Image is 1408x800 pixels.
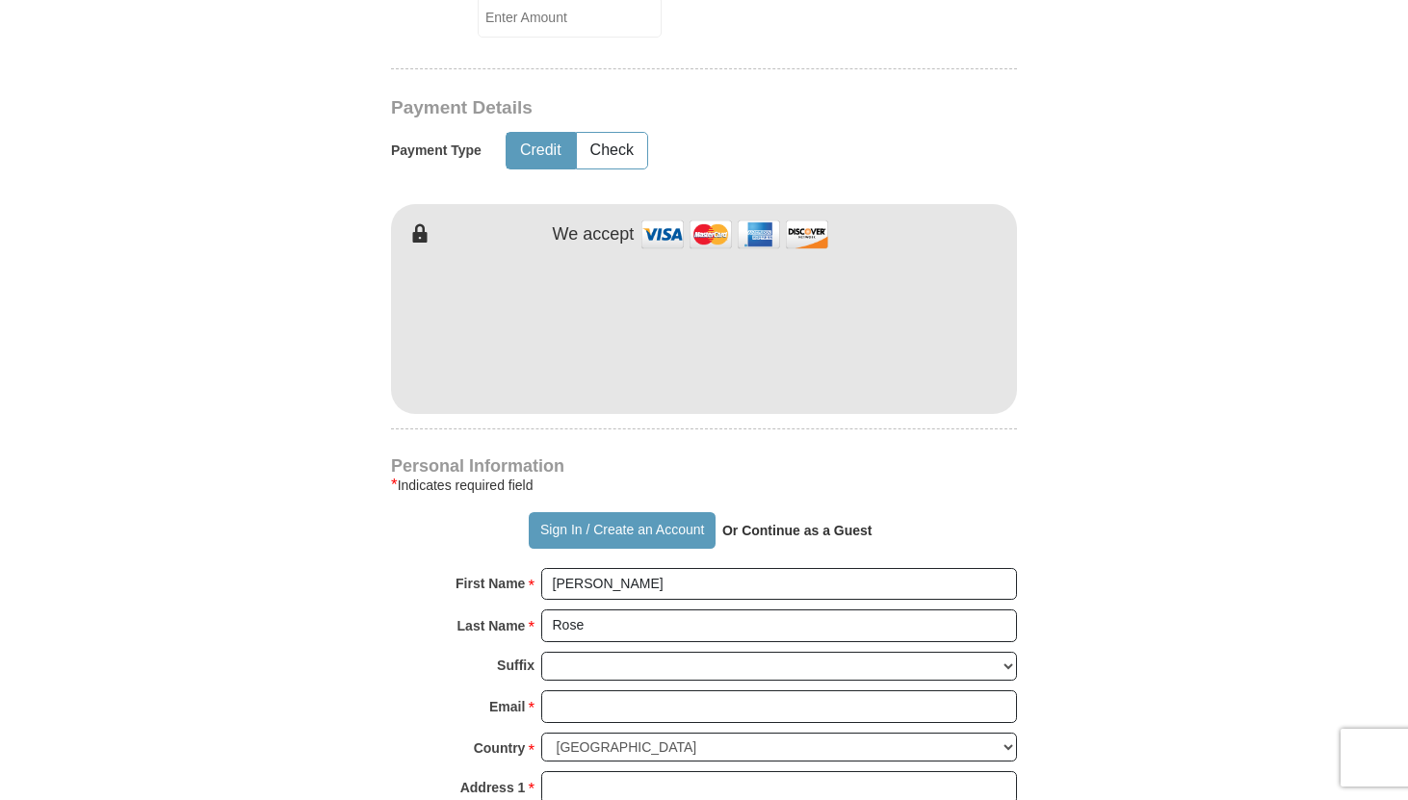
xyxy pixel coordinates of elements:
strong: Suffix [497,652,535,679]
button: Sign In / Create an Account [529,512,715,549]
h4: Personal Information [391,458,1017,474]
div: Indicates required field [391,474,1017,497]
button: Credit [507,133,575,168]
button: Check [577,133,647,168]
strong: Country [474,735,526,761]
strong: Email [489,693,525,720]
strong: Or Continue as a Guest [722,523,873,538]
h4: We accept [553,224,635,245]
img: credit cards accepted [639,214,831,255]
strong: Last Name [457,612,526,639]
h5: Payment Type [391,142,482,159]
h3: Payment Details [391,97,882,119]
strong: First Name [456,570,525,597]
